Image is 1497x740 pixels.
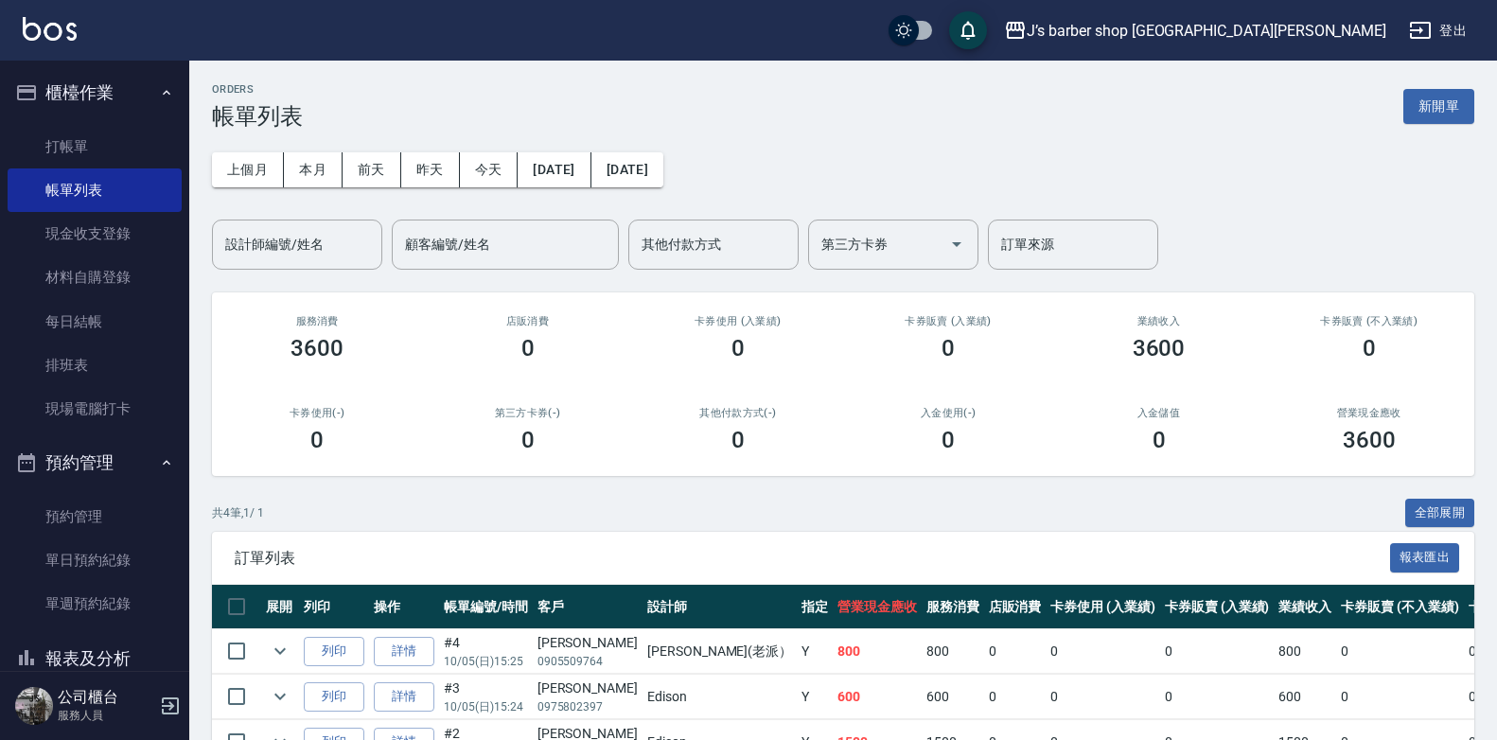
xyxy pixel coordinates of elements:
button: 報表及分析 [8,634,182,683]
p: 10/05 (日) 15:25 [444,653,528,670]
div: [PERSON_NAME] [537,678,638,698]
h2: 營業現金應收 [1287,407,1452,419]
h3: 3600 [1343,427,1396,453]
th: 設計師 [643,585,797,629]
th: 卡券使用 (入業績) [1046,585,1160,629]
h2: ORDERS [212,83,303,96]
a: 打帳單 [8,125,182,168]
button: 預約管理 [8,438,182,487]
button: 列印 [304,682,364,712]
button: 本月 [284,152,343,187]
button: J’s barber shop [GEOGRAPHIC_DATA][PERSON_NAME] [996,11,1394,50]
span: 訂單列表 [235,549,1390,568]
button: expand row [266,637,294,665]
a: 帳單列表 [8,168,182,212]
th: 展開 [261,585,299,629]
h3: 3600 [1133,335,1186,361]
p: 服務人員 [58,707,154,724]
td: [PERSON_NAME](老派） [643,629,797,674]
a: 預約管理 [8,495,182,538]
h2: 卡券販賣 (入業績) [866,315,1030,327]
h3: 0 [942,427,955,453]
h3: 0 [521,335,535,361]
h2: 第三方卡券(-) [445,407,609,419]
h3: 0 [1153,427,1166,453]
a: 詳情 [374,637,434,666]
button: 新開單 [1403,89,1474,124]
a: 現金收支登錄 [8,212,182,255]
button: 報表匯出 [1390,543,1460,573]
button: 列印 [304,637,364,666]
td: 0 [984,675,1047,719]
a: 報表匯出 [1390,548,1460,566]
th: 帳單編號/時間 [439,585,533,629]
h2: 店販消費 [445,315,609,327]
h3: 0 [1363,335,1376,361]
h3: 服務消費 [235,315,399,327]
img: Logo [23,17,77,41]
td: 0 [1336,675,1463,719]
td: 800 [922,629,984,674]
h3: 0 [731,335,745,361]
p: 共 4 筆, 1 / 1 [212,504,264,521]
th: 指定 [797,585,833,629]
a: 排班表 [8,344,182,387]
th: 營業現金應收 [833,585,922,629]
button: save [949,11,987,49]
th: 操作 [369,585,439,629]
td: 0 [984,629,1047,674]
th: 業績收入 [1274,585,1336,629]
td: 0 [1160,675,1275,719]
button: 昨天 [401,152,460,187]
td: 600 [1274,675,1336,719]
button: 前天 [343,152,401,187]
td: #4 [439,629,533,674]
button: expand row [266,682,294,711]
h2: 卡券販賣 (不入業績) [1287,315,1452,327]
h3: 0 [731,427,745,453]
h5: 公司櫃台 [58,688,154,707]
h2: 卡券使用 (入業績) [656,315,820,327]
a: 詳情 [374,682,434,712]
th: 卡券販賣 (不入業績) [1336,585,1463,629]
a: 每日結帳 [8,300,182,344]
button: 上個月 [212,152,284,187]
button: 登出 [1401,13,1474,48]
a: 單日預約紀錄 [8,538,182,582]
th: 卡券販賣 (入業績) [1160,585,1275,629]
a: 單週預約紀錄 [8,582,182,625]
td: 0 [1046,629,1160,674]
p: 0975802397 [537,698,638,715]
th: 服務消費 [922,585,984,629]
h2: 卡券使用(-) [235,407,399,419]
h2: 其他付款方式(-) [656,407,820,419]
td: 600 [922,675,984,719]
td: 800 [833,629,922,674]
h3: 0 [942,335,955,361]
h3: 帳單列表 [212,103,303,130]
td: Y [797,629,833,674]
th: 列印 [299,585,369,629]
p: 10/05 (日) 15:24 [444,698,528,715]
h3: 0 [521,427,535,453]
h2: 入金儲值 [1076,407,1241,419]
td: Y [797,675,833,719]
a: 材料自購登錄 [8,255,182,299]
td: 800 [1274,629,1336,674]
p: 0905509764 [537,653,638,670]
h2: 入金使用(-) [866,407,1030,419]
button: [DATE] [518,152,590,187]
th: 客戶 [533,585,643,629]
td: 0 [1046,675,1160,719]
h2: 業績收入 [1076,315,1241,327]
td: 600 [833,675,922,719]
a: 現場電腦打卡 [8,387,182,431]
button: 櫃檯作業 [8,68,182,117]
button: 全部展開 [1405,499,1475,528]
td: Edison [643,675,797,719]
div: J’s barber shop [GEOGRAPHIC_DATA][PERSON_NAME] [1027,19,1386,43]
a: 新開單 [1403,97,1474,115]
th: 店販消費 [984,585,1047,629]
button: Open [942,229,972,259]
h3: 0 [310,427,324,453]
